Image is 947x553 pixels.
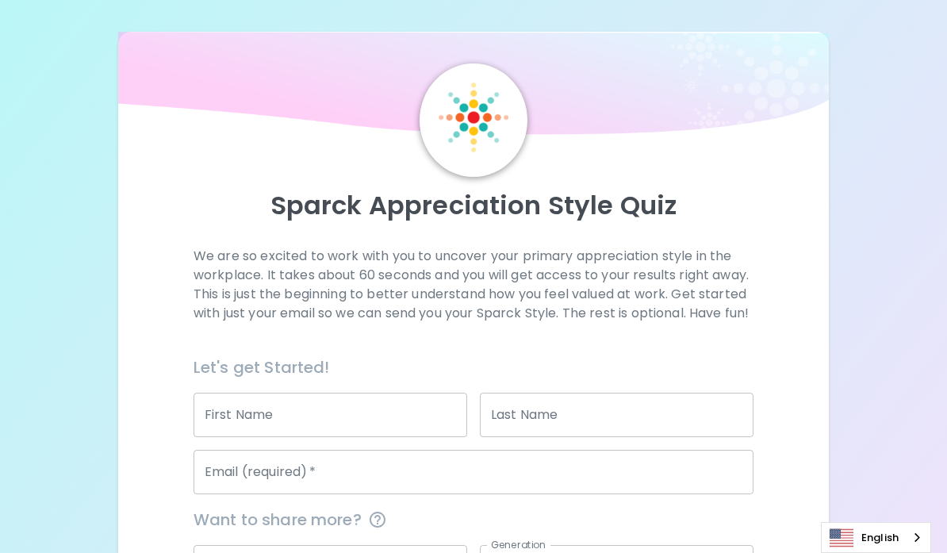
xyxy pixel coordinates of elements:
[368,510,387,529] svg: This information is completely confidential and only used for aggregated appreciation studies at ...
[137,190,810,221] p: Sparck Appreciation Style Quiz
[821,522,931,553] aside: Language selected: English
[194,247,753,323] p: We are so excited to work with you to uncover your primary appreciation style in the workplace. I...
[194,507,753,532] span: Want to share more?
[821,522,931,553] div: Language
[822,523,930,552] a: English
[118,32,829,144] img: wave
[439,83,508,152] img: Sparck Logo
[491,538,546,551] label: Generation
[194,355,753,380] h6: Let's get Started!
